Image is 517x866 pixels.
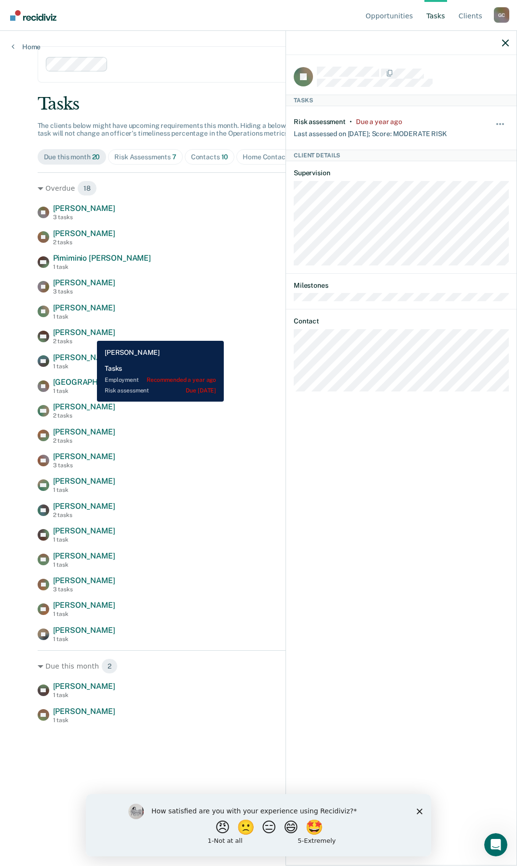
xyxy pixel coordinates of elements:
[53,601,115,610] span: [PERSON_NAME]
[38,658,480,674] div: Due this month
[53,502,115,511] span: [PERSON_NAME]
[53,452,115,461] span: [PERSON_NAME]
[356,118,402,126] div: Due a year ago
[10,10,56,21] img: Recidiviz
[294,169,509,177] dt: Supervision
[494,7,509,23] button: Profile dropdown button
[38,122,290,138] span: The clients below might have upcoming requirements this month. Hiding a below task will not chang...
[191,153,229,161] div: Contacts
[38,181,480,196] div: Overdue
[114,153,177,161] div: Risk Assessments
[101,658,118,674] span: 2
[494,7,509,23] div: G C
[53,551,115,560] span: [PERSON_NAME]
[53,204,115,213] span: [PERSON_NAME]
[53,229,115,238] span: [PERSON_NAME]
[53,353,115,362] span: [PERSON_NAME]
[53,586,115,593] div: 3 tasks
[294,126,447,138] div: Last assessed on [DATE]; Score: MODERATE RISK
[53,717,115,724] div: 1 task
[294,317,509,325] dt: Contact
[53,487,115,493] div: 1 task
[53,264,151,270] div: 1 task
[53,626,115,635] span: [PERSON_NAME]
[53,512,115,518] div: 2 tasks
[53,526,115,535] span: [PERSON_NAME]
[53,692,115,698] div: 1 task
[53,239,115,246] div: 2 tasks
[53,214,115,221] div: 3 tasks
[53,437,115,444] div: 2 tasks
[53,576,115,585] span: [PERSON_NAME]
[286,95,517,106] div: Tasks
[53,682,115,691] span: [PERSON_NAME]
[53,476,115,486] span: [PERSON_NAME]
[77,181,97,196] span: 18
[53,427,115,436] span: [PERSON_NAME]
[53,611,115,617] div: 1 task
[53,363,115,370] div: 1 task
[53,536,115,543] div: 1 task
[44,153,100,161] div: Due this month
[294,118,346,126] div: Risk assessment
[350,118,352,126] div: •
[53,636,115,643] div: 1 task
[53,338,115,345] div: 2 tasks
[92,153,100,161] span: 20
[53,561,115,568] div: 1 task
[484,833,507,856] iframe: Intercom live chat
[53,328,115,337] span: [PERSON_NAME]
[53,288,115,295] div: 3 tasks
[53,303,115,312] span: [PERSON_NAME]
[53,412,115,419] div: 2 tasks
[53,377,131,387] span: [GEOGRAPHIC_DATA]
[53,313,115,320] div: 1 task
[53,707,115,716] span: [PERSON_NAME]
[286,150,517,161] div: Client Details
[294,281,509,290] dt: Milestones
[53,462,115,469] div: 3 tasks
[86,794,431,856] iframe: Survey by Kim from Recidiviz
[12,42,41,51] a: Home
[53,388,131,394] div: 1 task
[172,153,177,161] span: 7
[53,253,151,263] span: Pimiminio [PERSON_NAME]
[53,402,115,411] span: [PERSON_NAME]
[53,278,115,287] span: [PERSON_NAME]
[38,94,480,114] div: Tasks
[221,153,229,161] span: 10
[243,153,297,161] div: Home Contacts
